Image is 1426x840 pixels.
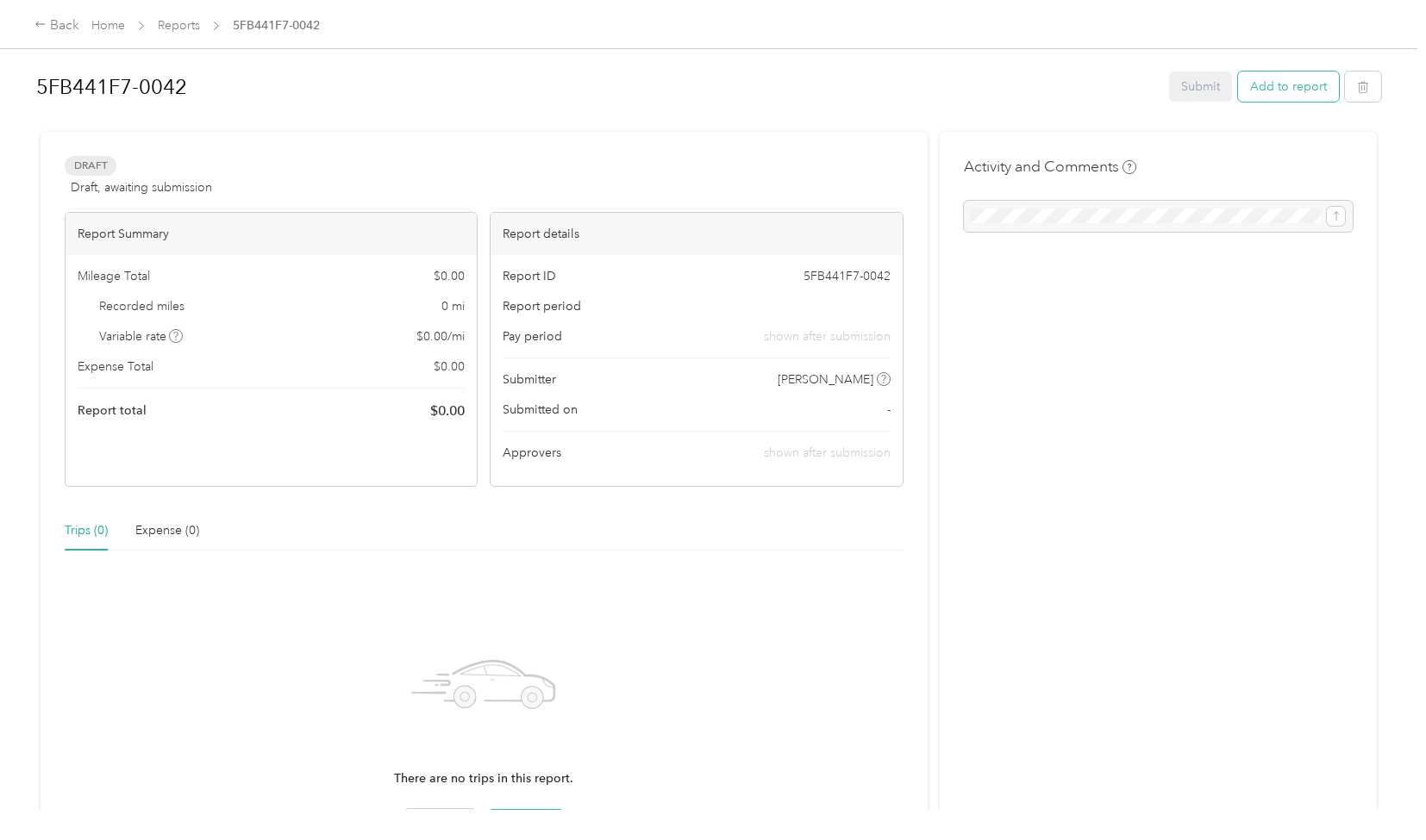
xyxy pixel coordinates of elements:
[764,327,891,345] span: shown after submission
[503,327,562,345] span: Pay period
[503,267,556,285] span: Report ID
[78,401,147,420] span: Report total
[1329,744,1426,840] iframe: Everlance-gr Chat Button Frame
[503,401,578,419] span: Submitted on
[65,156,116,176] span: Draft
[488,809,564,840] button: Add trips
[78,358,153,376] span: Expense Total
[99,327,184,345] span: Variable rate
[233,16,320,34] span: 5FB441F7-0042
[503,370,556,389] span: Submitter
[99,297,185,315] span: Recorded miles
[430,401,465,421] span: $ 0.00
[158,18,200,33] a: Reports
[804,267,891,285] span: 5FB441F7-0042
[434,358,465,376] span: $ 0.00
[394,769,573,788] p: There are no trips in this report.
[36,66,1157,108] h1: 5FB441F7-0042
[71,178,212,196] span: Draft, awaiting submission
[1238,72,1339,102] button: Add to report
[91,18,125,33] a: Home
[503,444,561,462] span: Approvers
[65,521,108,540] div: Trips (0)
[964,156,1136,177] h4: Activity and Comments
[778,370,873,389] span: [PERSON_NAME]
[404,809,476,840] button: New trip
[135,521,199,540] div: Expense (0)
[491,213,902,255] div: Report details
[503,297,581,315] span: Report period
[441,297,465,315] span: 0 mi
[434,267,465,285] span: $ 0.00
[34,16,79,36] div: Back
[764,445,891,460] span: shown after submission
[78,267,150,285] span: Mileage Total
[887,401,891,419] span: -
[66,213,477,255] div: Report Summary
[416,327,465,345] span: $ 0.00 / mi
